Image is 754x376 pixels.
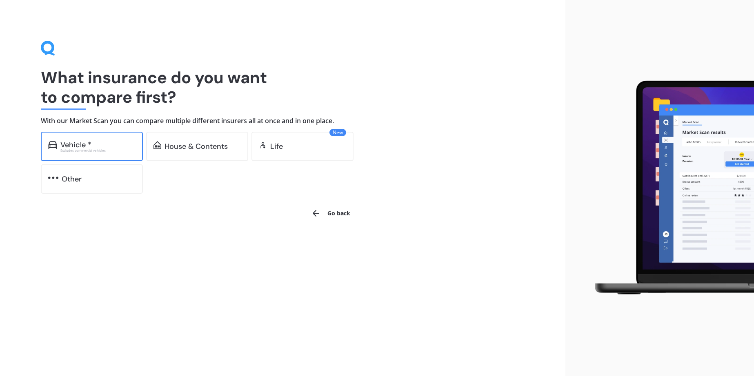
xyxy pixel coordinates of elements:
div: Vehicle * [60,141,91,149]
span: New [329,129,346,136]
img: home-and-contents.b802091223b8502ef2dd.svg [153,141,161,149]
div: Life [270,142,283,150]
button: Go back [306,203,355,223]
img: life.f720d6a2d7cdcd3ad642.svg [259,141,267,149]
img: laptop.webp [583,76,754,300]
div: Other [62,175,82,183]
div: Excludes commercial vehicles [60,149,136,152]
img: other.81dba5aafe580aa69f38.svg [48,174,58,182]
img: car.f15378c7a67c060ca3f3.svg [48,141,57,149]
div: House & Contents [165,142,228,150]
h4: With our Market Scan you can compare multiple different insurers all at once and in one place. [41,117,525,125]
h1: What insurance do you want to compare first? [41,68,525,107]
